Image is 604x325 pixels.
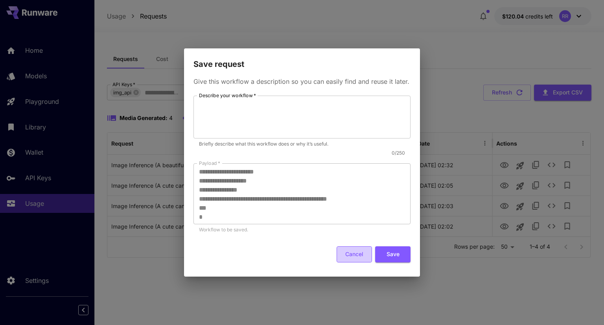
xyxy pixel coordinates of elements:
[199,92,256,99] label: Describe your workflow
[184,48,420,70] h2: Save request
[337,246,372,262] button: Cancel
[193,77,411,86] p: Give this workflow a description so you can easily find and reuse it later.
[565,287,604,325] iframe: Chat Widget
[375,246,411,262] button: Save
[199,140,405,148] p: Briefly describe what this workflow does or why it’s useful.
[199,160,220,166] label: Payload
[199,226,405,234] p: Workflow to be saved.
[193,149,405,157] p: 0 / 250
